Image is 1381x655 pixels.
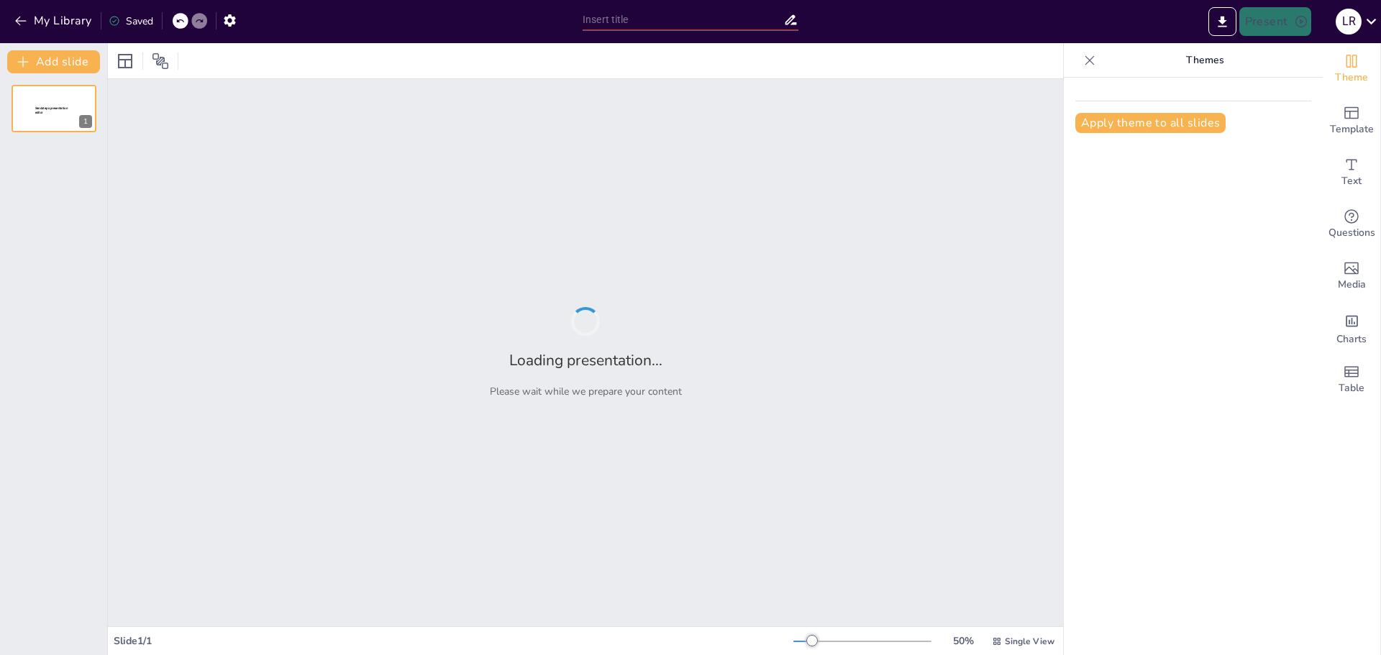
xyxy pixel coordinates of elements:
[11,9,98,32] button: My Library
[7,50,100,73] button: Add slide
[1341,173,1362,189] span: Text
[1336,9,1362,35] div: l r
[1335,70,1368,86] span: Theme
[1323,354,1380,406] div: Add a table
[1328,225,1375,241] span: Questions
[1323,302,1380,354] div: Add charts and graphs
[1005,636,1054,647] span: Single View
[509,350,662,370] h2: Loading presentation...
[1338,277,1366,293] span: Media
[152,52,169,70] span: Position
[1101,43,1308,78] p: Themes
[490,385,682,398] p: Please wait while we prepare your content
[35,106,68,114] span: Sendsteps presentation editor
[583,9,783,30] input: Insert title
[1339,380,1364,396] span: Table
[1075,113,1226,133] button: Apply theme to all slides
[79,115,92,128] div: 1
[1239,7,1311,36] button: Present
[1208,7,1236,36] button: Export to PowerPoint
[1330,122,1374,137] span: Template
[1336,331,1367,347] span: Charts
[114,634,793,648] div: Slide 1 / 1
[1336,7,1362,36] button: l r
[1323,250,1380,302] div: Add images, graphics, shapes or video
[1323,198,1380,250] div: Get real-time input from your audience
[114,50,137,73] div: Layout
[109,14,153,28] div: Saved
[1323,95,1380,147] div: Add ready made slides
[1323,147,1380,198] div: Add text boxes
[12,85,96,132] div: 1
[946,634,980,648] div: 50 %
[1323,43,1380,95] div: Change the overall theme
